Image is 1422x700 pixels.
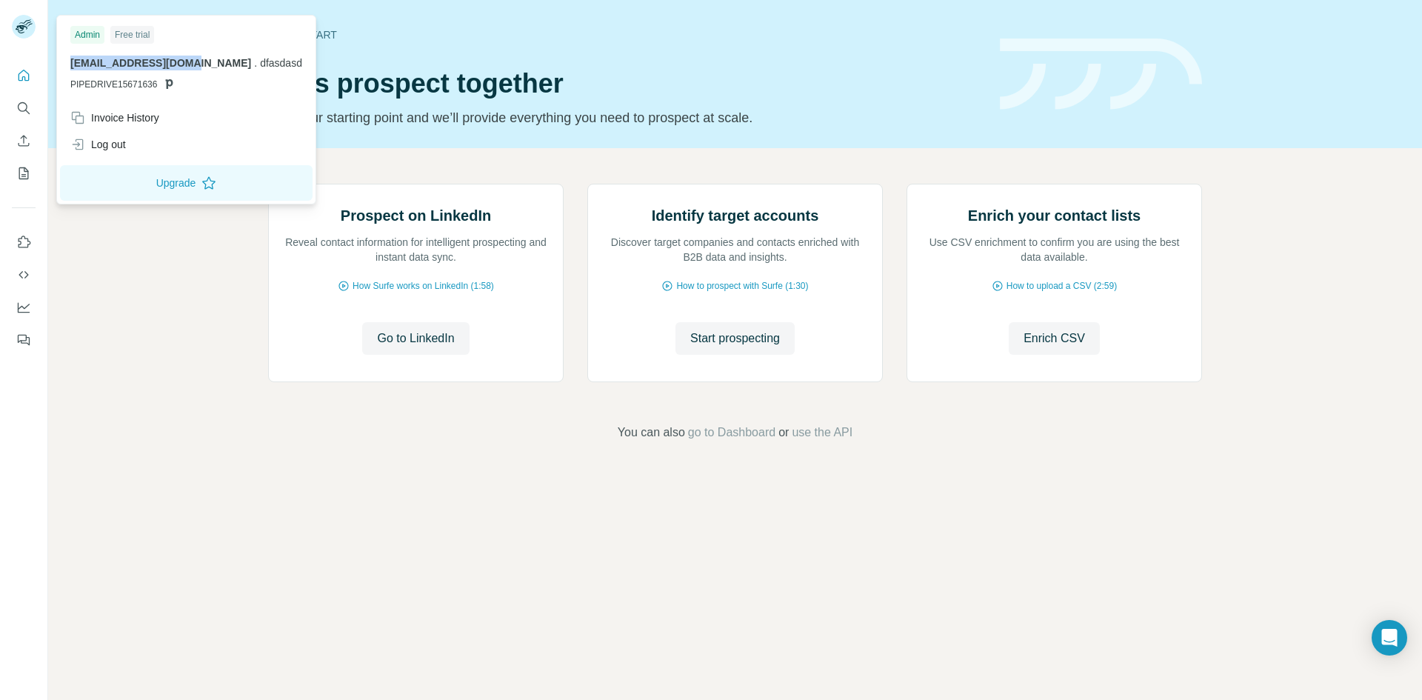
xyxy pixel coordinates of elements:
[1024,330,1085,347] span: Enrich CSV
[652,205,819,226] h2: Identify target accounts
[353,279,494,293] span: How Surfe works on LinkedIn (1:58)
[1007,279,1117,293] span: How to upload a CSV (2:59)
[1009,322,1100,355] button: Enrich CSV
[254,57,257,69] span: .
[12,127,36,154] button: Enrich CSV
[70,110,159,125] div: Invoice History
[1000,39,1202,110] img: banner
[676,279,808,293] span: How to prospect with Surfe (1:30)
[792,424,852,441] button: use the API
[268,27,982,42] div: Quick start
[12,261,36,288] button: Use Surfe API
[675,322,795,355] button: Start prospecting
[268,69,982,99] h1: Let’s prospect together
[70,137,126,152] div: Log out
[70,57,251,69] span: [EMAIL_ADDRESS][DOMAIN_NAME]
[110,26,154,44] div: Free trial
[12,95,36,121] button: Search
[260,57,302,69] span: dfasdasd
[778,424,789,441] span: or
[12,327,36,353] button: Feedback
[70,26,104,44] div: Admin
[618,424,685,441] span: You can also
[690,330,780,347] span: Start prospecting
[284,235,548,264] p: Reveal contact information for intelligent prospecting and instant data sync.
[603,235,867,264] p: Discover target companies and contacts enriched with B2B data and insights.
[70,78,157,91] span: PIPEDRIVE15671636
[12,294,36,321] button: Dashboard
[12,160,36,187] button: My lists
[12,62,36,89] button: Quick start
[60,165,313,201] button: Upgrade
[688,424,775,441] button: go to Dashboard
[12,229,36,256] button: Use Surfe on LinkedIn
[1372,620,1407,656] div: Open Intercom Messenger
[362,322,469,355] button: Go to LinkedIn
[268,107,982,128] p: Pick your starting point and we’ll provide everything you need to prospect at scale.
[341,205,491,226] h2: Prospect on LinkedIn
[922,235,1186,264] p: Use CSV enrichment to confirm you are using the best data available.
[968,205,1141,226] h2: Enrich your contact lists
[377,330,454,347] span: Go to LinkedIn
